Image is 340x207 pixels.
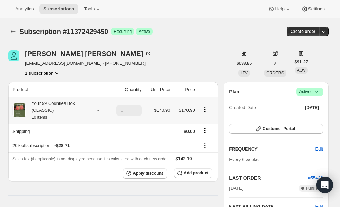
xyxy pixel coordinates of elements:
span: $170.90 [154,108,170,113]
button: Analytics [11,4,38,14]
span: [DATE] [305,105,319,110]
span: Fulfilled [306,186,320,191]
th: Quantity [108,82,144,97]
th: Product [8,82,108,97]
span: Sales tax (if applicable) is not displayed because it is calculated with each new order. [12,156,169,161]
button: Help [264,4,295,14]
span: Active [139,29,150,34]
span: $638.86 [237,61,252,66]
div: 20%offsubscription [12,142,195,149]
span: ORDERS [266,71,284,75]
th: Unit Price [144,82,173,97]
span: Settings [308,6,325,12]
button: Settings [297,4,329,14]
button: Create order [287,27,320,36]
button: Subscriptions [8,27,18,36]
th: Shipping [8,124,108,139]
span: [DATE] [229,185,243,192]
span: | [312,89,313,94]
button: Shipping actions [199,127,210,134]
button: Tools [80,4,106,14]
span: AOV [297,68,306,73]
span: Created Date [229,104,256,111]
button: $638.86 [233,58,256,68]
span: LTV [241,71,248,75]
span: Recurring [114,29,132,34]
small: 10 items [32,115,47,120]
span: Every 6 weeks [229,157,259,162]
span: $170.90 [179,108,195,113]
span: Tools [84,6,95,12]
th: Price [172,82,197,97]
button: [DATE] [301,103,323,112]
a: #55438 [308,175,323,180]
span: Help [275,6,284,12]
span: Add product [184,170,208,176]
button: Apply discount [123,168,167,179]
button: #55438 [308,174,323,181]
span: $142.19 [176,156,192,161]
span: Subscriptions [43,6,74,12]
button: Product actions [25,70,60,76]
div: Open Intercom Messenger [316,177,333,193]
span: Create order [291,29,315,34]
h2: FREQUENCY [229,146,315,153]
span: Analytics [15,6,34,12]
span: [EMAIL_ADDRESS][DOMAIN_NAME] · [PHONE_NUMBER] [25,60,151,67]
div: [PERSON_NAME] [PERSON_NAME] [25,50,151,57]
span: $0.00 [184,129,195,134]
span: - $28.71 [54,142,70,149]
button: 7 [270,58,281,68]
span: Active [299,88,320,95]
span: Edit [315,146,323,153]
h2: LAST ORDER [229,174,308,181]
div: Your 99 Counties Box (CLASSIC) [26,100,89,121]
h2: Plan [229,88,239,95]
span: Apply discount [133,171,163,176]
span: 7 [274,61,277,66]
span: Rebecca Mueller [8,50,19,61]
span: Subscription #11372429450 [19,28,108,35]
button: Subscriptions [39,4,78,14]
button: Customer Portal [229,124,323,134]
button: Add product [174,168,212,178]
span: $91.27 [295,58,308,65]
button: Product actions [199,106,210,114]
span: Customer Portal [263,126,295,132]
button: Edit [311,144,327,155]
